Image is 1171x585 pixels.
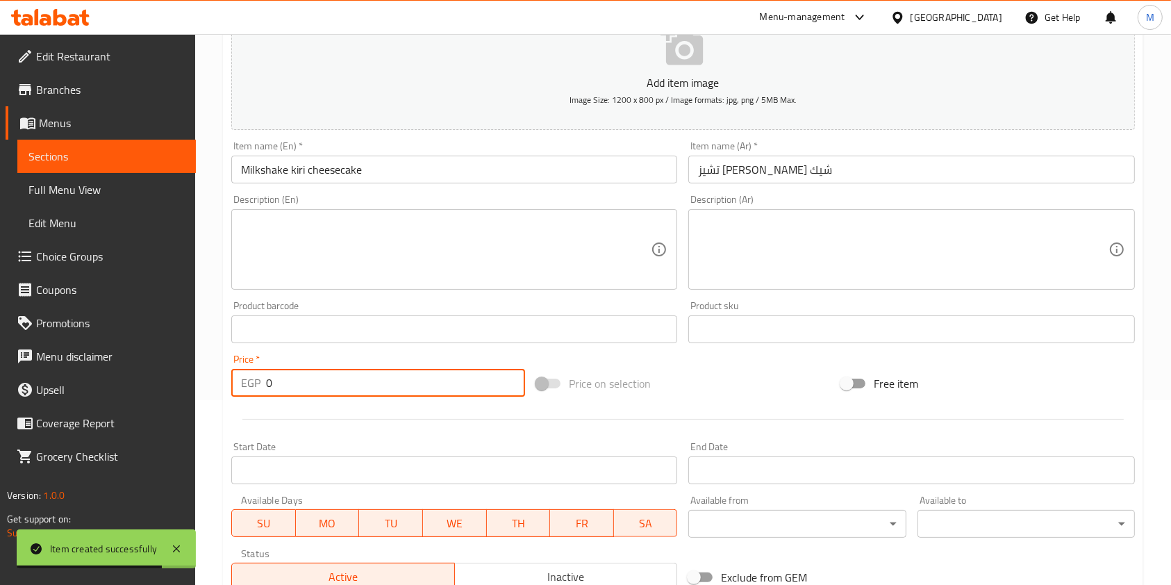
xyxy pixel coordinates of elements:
[7,486,41,504] span: Version:
[688,510,906,538] div: ​
[688,156,1134,183] input: Enter name Ar
[614,509,678,537] button: SA
[911,10,1002,25] div: [GEOGRAPHIC_DATA]
[688,315,1134,343] input: Please enter product sku
[570,92,797,108] span: Image Size: 1200 x 800 px / Image formats: jpg, png / 5MB Max.
[17,140,196,173] a: Sections
[429,513,481,534] span: WE
[296,509,360,537] button: MO
[17,173,196,206] a: Full Menu View
[1146,10,1154,25] span: M
[253,74,1113,91] p: Add item image
[231,3,1135,130] button: Add item imageImage Size: 1200 x 800 px / Image formats: jpg, png / 5MB Max.
[36,415,185,431] span: Coverage Report
[6,273,196,306] a: Coupons
[423,509,487,537] button: WE
[7,524,95,542] a: Support.OpsPlatform
[6,306,196,340] a: Promotions
[6,406,196,440] a: Coverage Report
[569,375,651,392] span: Price on selection
[36,81,185,98] span: Branches
[492,513,545,534] span: TH
[6,440,196,473] a: Grocery Checklist
[36,448,185,465] span: Grocery Checklist
[39,115,185,131] span: Menus
[36,315,185,331] span: Promotions
[6,73,196,106] a: Branches
[28,148,185,165] span: Sections
[231,315,677,343] input: Please enter product barcode
[550,509,614,537] button: FR
[760,9,845,26] div: Menu-management
[6,40,196,73] a: Edit Restaurant
[266,369,525,397] input: Please enter price
[231,509,296,537] button: SU
[28,181,185,198] span: Full Menu View
[36,281,185,298] span: Coupons
[36,48,185,65] span: Edit Restaurant
[6,106,196,140] a: Menus
[620,513,672,534] span: SA
[301,513,354,534] span: MO
[6,240,196,273] a: Choice Groups
[231,156,677,183] input: Enter name En
[487,509,551,537] button: TH
[874,375,918,392] span: Free item
[36,381,185,398] span: Upsell
[36,248,185,265] span: Choice Groups
[50,541,157,557] div: Item created successfully
[917,510,1135,538] div: ​
[17,206,196,240] a: Edit Menu
[7,510,71,528] span: Get support on:
[359,509,423,537] button: TU
[6,373,196,406] a: Upsell
[36,348,185,365] span: Menu disclaimer
[6,340,196,373] a: Menu disclaimer
[556,513,608,534] span: FR
[43,486,65,504] span: 1.0.0
[241,374,260,391] p: EGP
[28,215,185,231] span: Edit Menu
[365,513,417,534] span: TU
[238,513,290,534] span: SU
